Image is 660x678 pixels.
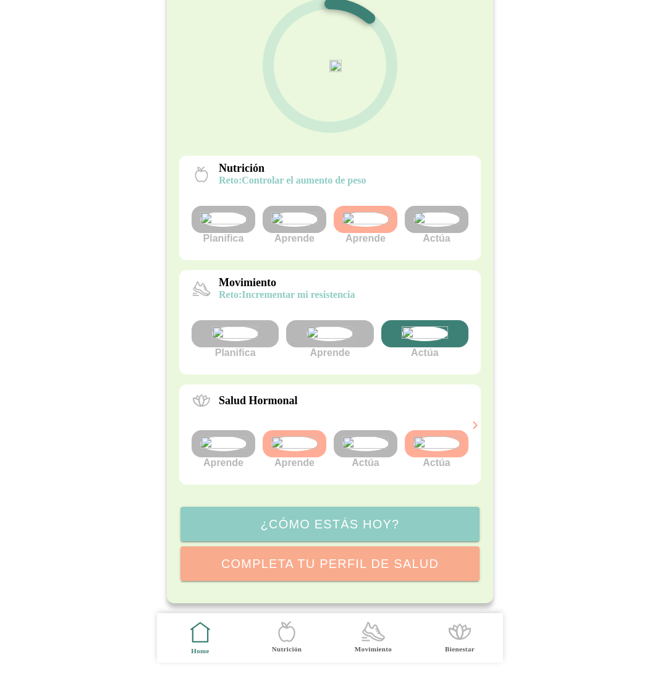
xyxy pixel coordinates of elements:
p: Nutrición [219,162,366,175]
p: Salud Hormonal [219,394,298,407]
div: Planifica [192,206,255,244]
div: Actúa [381,320,468,358]
ion-label: Nutrición [272,645,302,654]
div: Aprende [192,430,255,468]
div: Aprende [286,320,373,358]
div: Planifica [192,320,279,358]
p: Movimiento [219,276,355,289]
span: reto: [219,175,242,185]
ion-label: Movimiento [355,645,392,654]
div: Actúa [405,206,468,244]
div: Aprende [263,430,326,468]
span: reto: [219,289,242,300]
div: Actúa [334,430,397,468]
div: Aprende [334,206,397,244]
ion-label: Bienestar [445,645,475,654]
div: Aprende [263,206,326,244]
ion-button: ¿Cómo estás hoy? [180,507,480,541]
ion-label: Home [191,646,209,656]
div: Actúa [405,430,468,468]
p: Incrementar mi resistencia [219,289,355,300]
ion-button: Completa tu perfil de salud [180,546,480,581]
p: Controlar el aumento de peso [219,175,366,186]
